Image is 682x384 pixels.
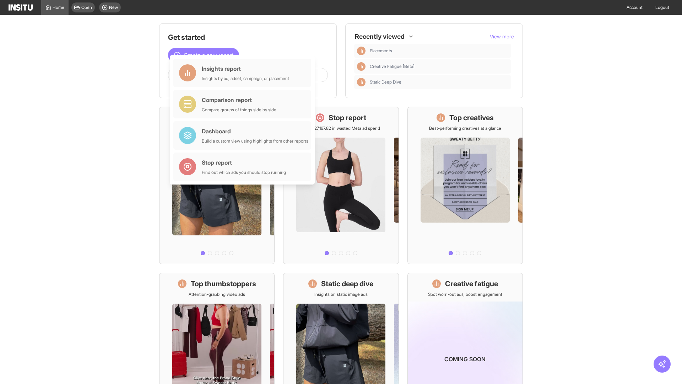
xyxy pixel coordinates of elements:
div: Find out which ads you should stop running [202,170,286,175]
span: New [109,5,118,10]
h1: Static deep dive [321,279,373,289]
div: Build a custom view using highlights from other reports [202,138,308,144]
div: Compare groups of things side by side [202,107,276,113]
div: Insights [357,62,366,71]
p: Attention-grabbing video ads [189,292,245,297]
p: Insights on static image ads [314,292,368,297]
h1: Stop report [329,113,366,123]
h1: Top thumbstoppers [191,279,256,289]
a: Top creativesBest-performing creatives at a glance [407,107,523,264]
span: Static Deep Dive [370,79,508,85]
a: What's live nowSee all active ads instantly [159,107,275,264]
button: Create a new report [168,48,239,62]
span: Create a new report [184,51,233,59]
h1: Top creatives [449,113,494,123]
a: Stop reportSave £27,167.82 in wasted Meta ad spend [283,107,399,264]
img: Logo [9,4,33,11]
p: Save £27,167.82 in wasted Meta ad spend [302,126,380,131]
span: Creative Fatigue [Beta] [370,64,415,69]
span: Placements [370,48,392,54]
span: View more [490,33,514,39]
div: Insights by ad, adset, campaign, or placement [202,76,289,81]
div: Insights [357,47,366,55]
p: Best-performing creatives at a glance [429,126,501,131]
h1: Get started [168,32,328,42]
span: Static Deep Dive [370,79,401,85]
span: Creative Fatigue [Beta] [370,64,508,69]
span: Open [81,5,92,10]
span: Home [53,5,64,10]
div: Insights report [202,64,289,73]
div: Dashboard [202,127,308,135]
button: View more [490,33,514,40]
div: Comparison report [202,96,276,104]
div: Insights [357,78,366,86]
div: Stop report [202,158,286,167]
span: Placements [370,48,508,54]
